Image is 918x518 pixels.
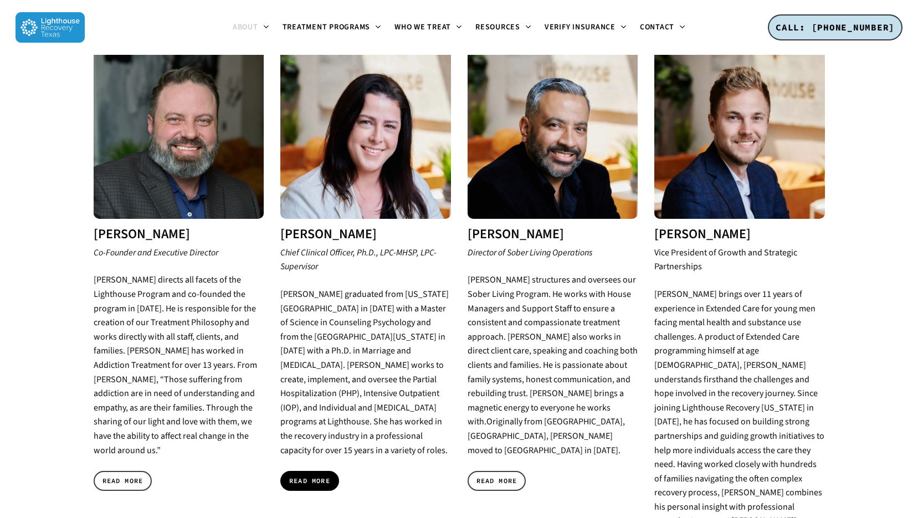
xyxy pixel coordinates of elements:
span: Who We Treat [394,22,451,33]
a: About [226,23,276,32]
span: READ MORE [476,475,517,486]
h3: [PERSON_NAME] [94,227,264,242]
h3: [PERSON_NAME] [468,227,638,242]
a: Verify Insurance [538,23,633,32]
span: About [233,22,258,33]
a: CALL: [PHONE_NUMBER] [768,14,902,41]
h3: [PERSON_NAME] [654,227,825,242]
span: Resources [475,22,520,33]
img: Lighthouse Recovery Texas [16,12,85,43]
em: Director of Sober Living Operations [468,247,592,259]
em: Chief Clinical Officer, Ph.D., LPC-MHSP, LPC-Supervisor [280,247,437,273]
p: [PERSON_NAME] graduated from [US_STATE][GEOGRAPHIC_DATA] in [DATE] with a Master of Science in Co... [280,288,451,458]
span: Treatment Programs [283,22,371,33]
span: CALL: [PHONE_NUMBER] [776,22,895,33]
em: Co-Founder and Executive Director [94,247,218,259]
span: Verify Insurance [545,22,616,33]
a: READ MORE [280,471,339,491]
a: Resources [469,23,538,32]
span: READ MORE [289,475,330,486]
a: READ MORE [94,471,152,491]
h3: [PERSON_NAME] [280,227,451,242]
a: READ MORE [468,471,526,491]
a: Contact [633,23,692,32]
span: READ MORE [102,475,143,486]
p: [PERSON_NAME] structures and oversees our Sober Living Program. He works with House Managers and ... [468,273,638,458]
span: Contact [640,22,674,33]
a: Who We Treat [388,23,469,32]
p: [PERSON_NAME] directs all facets of the Lighthouse Program and co-founded the program in [DATE]. ... [94,273,264,458]
i: Vice President of Growth and Strategic Partnerships [654,247,797,273]
span: Originally from [GEOGRAPHIC_DATA], [GEOGRAPHIC_DATA], [PERSON_NAME] moved to [GEOGRAPHIC_DATA] in... [468,416,625,456]
a: Treatment Programs [276,23,388,32]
